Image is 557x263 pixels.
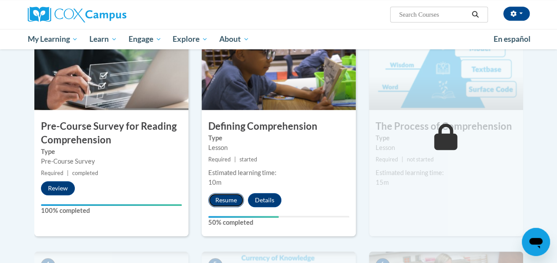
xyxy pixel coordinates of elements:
span: Engage [129,34,162,44]
span: En español [494,34,531,44]
span: | [67,170,69,176]
a: About [214,29,255,49]
button: Review [41,181,75,195]
span: Required [208,156,231,163]
a: En español [488,30,536,48]
div: Your progress [208,216,279,218]
span: 15m [376,179,389,186]
span: My Learning [27,34,78,44]
label: 50% completed [208,218,349,227]
span: 10m [208,179,221,186]
h3: Defining Comprehension [202,120,356,133]
div: Main menu [21,29,536,49]
div: Estimated learning time: [208,168,349,178]
a: Cox Campus [28,7,186,22]
button: Details [248,193,281,207]
label: Type [41,147,182,157]
span: Explore [173,34,208,44]
span: About [219,34,249,44]
span: completed [72,170,98,176]
span: | [234,156,236,163]
label: Type [208,133,349,143]
button: Account Settings [503,7,530,21]
div: Lesson [376,143,516,153]
label: 100% completed [41,206,182,216]
span: started [240,156,257,163]
div: Pre-Course Survey [41,157,182,166]
label: Type [376,133,516,143]
h3: Pre-Course Survey for Reading Comprehension [34,120,188,147]
span: Required [376,156,398,163]
h3: The Process of Comprehension [369,120,523,133]
span: Required [41,170,63,176]
a: My Learning [22,29,84,49]
button: Resume [208,193,244,207]
a: Engage [123,29,167,49]
img: Cox Campus [28,7,126,22]
span: | [402,156,403,163]
img: Course Image [369,22,523,110]
span: Learn [89,34,117,44]
div: Your progress [41,204,182,206]
div: Estimated learning time: [376,168,516,178]
iframe: Button to launch messaging window [522,228,550,256]
img: Course Image [34,22,188,110]
input: Search Courses [398,9,468,20]
a: Learn [84,29,123,49]
img: Course Image [202,22,356,110]
button: Search [468,9,482,20]
div: Lesson [208,143,349,153]
a: Explore [167,29,214,49]
span: not started [407,156,434,163]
